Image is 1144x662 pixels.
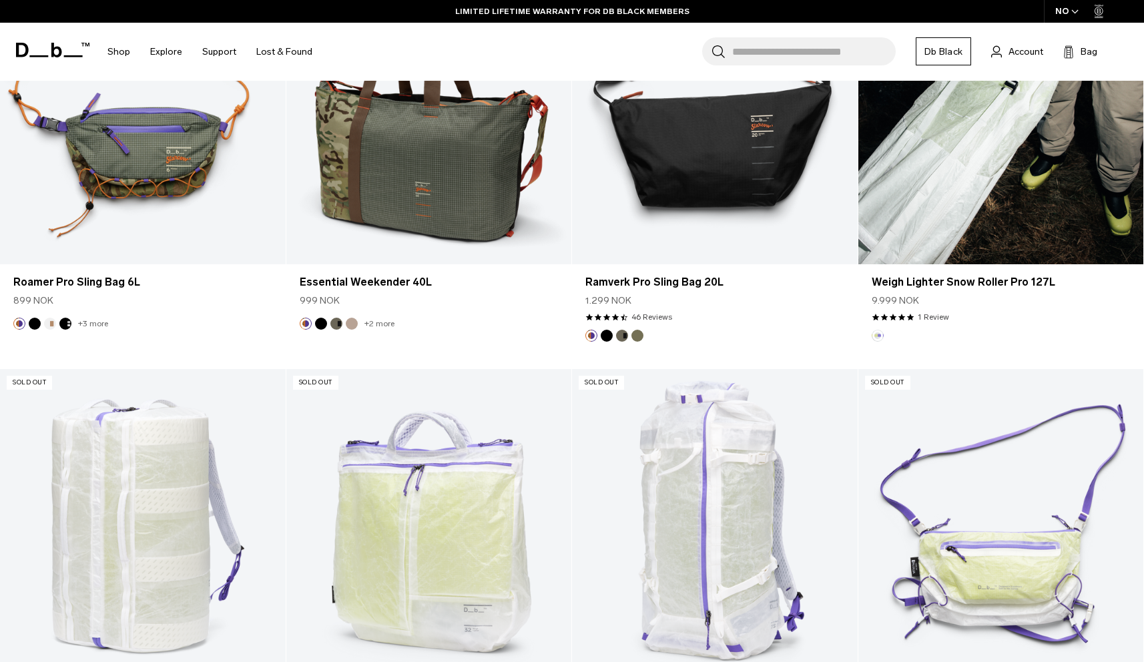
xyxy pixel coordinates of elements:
button: Db x Starcow [13,318,25,330]
a: Ramverk Pro Sling Bag 20L [585,274,844,290]
span: 1.299 NOK [585,294,631,308]
a: Roamer Pro Sling Bag 6L [13,274,272,290]
span: 9.999 NOK [872,294,919,308]
span: 899 NOK [13,294,53,308]
a: Shop [107,28,130,75]
a: Support [202,28,236,75]
button: Black Out [315,318,327,330]
button: Forest Green [616,330,628,342]
a: Db Black [916,37,971,65]
a: +3 more [78,319,108,328]
a: +2 more [364,319,394,328]
span: Bag [1081,45,1097,59]
a: 1 reviews [918,311,949,323]
a: Account [991,43,1043,59]
button: Black Out [29,318,41,330]
button: Forest Green [330,318,342,330]
p: Sold Out [865,376,910,390]
p: Sold Out [7,376,52,390]
a: LIMITED LIFETIME WARRANTY FOR DB BLACK MEMBERS [455,5,689,17]
p: Sold Out [579,376,624,390]
a: Essential Weekender 40L [300,274,559,290]
button: Oatmilk [44,318,56,330]
nav: Main Navigation [97,23,322,81]
button: Bag [1063,43,1097,59]
span: 999 NOK [300,294,340,308]
button: Black Out [601,330,613,342]
a: Lost & Found [256,28,312,75]
a: Weigh Lighter Snow Roller Pro 127L [872,274,1131,290]
button: Db x Starcow [300,318,312,330]
button: Fogbow Beige [346,318,358,330]
p: Sold Out [293,376,338,390]
button: Mash Green [631,330,643,342]
a: Explore [150,28,182,75]
span: Account [1009,45,1043,59]
button: Charcoal Grey [59,318,71,330]
a: 46 reviews [631,311,672,323]
button: Db x Starcow [585,330,597,342]
button: Aurora [872,330,884,342]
